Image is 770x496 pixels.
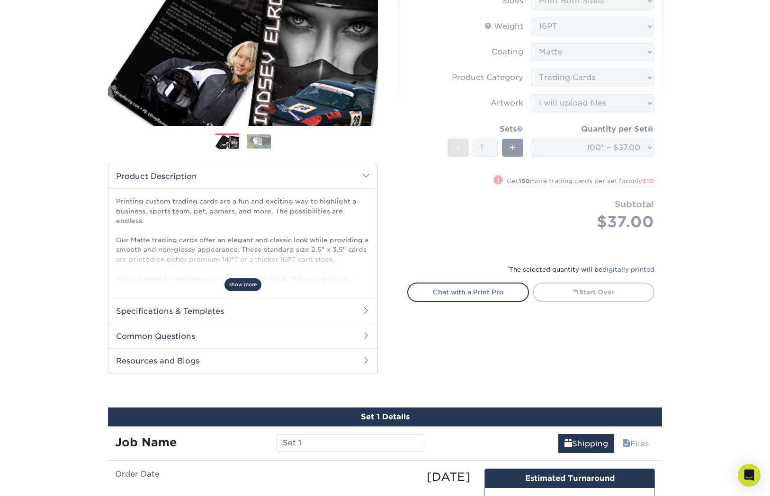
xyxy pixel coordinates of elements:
div: Estimated Turnaround [485,469,654,488]
img: Trading Cards 02 [247,134,271,149]
span: show more [224,278,261,291]
span: files [623,439,630,448]
span: shipping [564,439,572,448]
a: Start Over [533,283,654,301]
a: Files [617,434,655,453]
a: Chat with a Print Pro [407,283,529,301]
h2: Resources and Blogs [108,348,377,373]
img: Trading Cards 01 [215,134,239,151]
small: The selected quantity will be [507,266,654,273]
a: digitally printed [602,266,654,273]
label: Order Date [108,469,293,486]
div: Set 1 Details [108,407,662,426]
p: Printing custom trading cards are a fun and exciting way to highlight a business, sports team, pe... [116,196,370,322]
h2: Product Description [108,164,377,188]
h2: Specifications & Templates [108,299,377,323]
div: [DATE] [293,469,477,486]
strong: Job Name [115,435,177,449]
a: Shipping [558,434,614,453]
h2: Common Questions [108,324,377,348]
input: Enter a job name [277,434,424,452]
div: Open Intercom Messenger [738,464,761,487]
